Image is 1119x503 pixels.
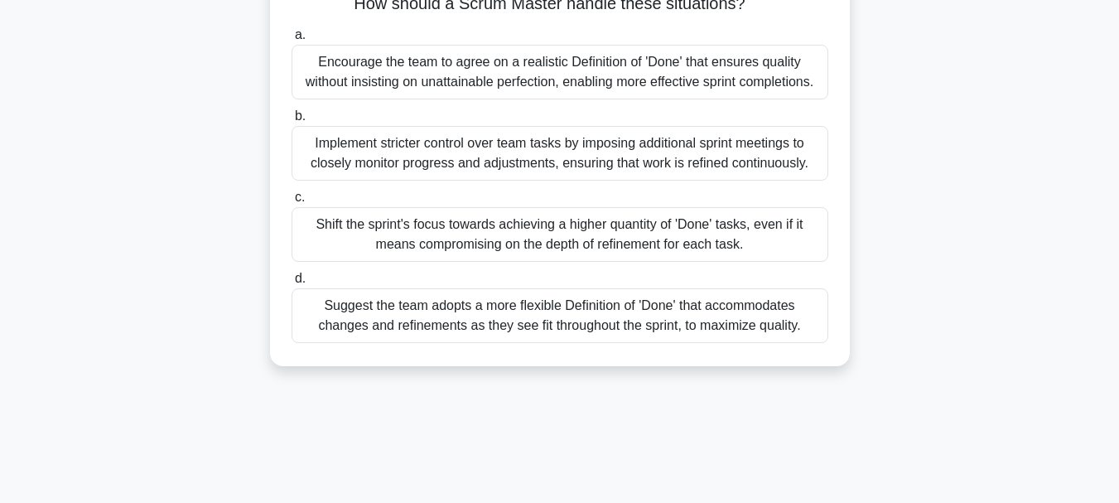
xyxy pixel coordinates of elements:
div: Suggest the team adopts a more flexible Definition of 'Done' that accommodates changes and refine... [292,288,828,343]
div: Shift the sprint's focus towards achieving a higher quantity of 'Done' tasks, even if it means co... [292,207,828,262]
div: Implement stricter control over team tasks by imposing additional sprint meetings to closely moni... [292,126,828,181]
span: d. [295,271,306,285]
span: c. [295,190,305,204]
span: b. [295,109,306,123]
span: a. [295,27,306,41]
div: Encourage the team to agree on a realistic Definition of 'Done' that ensures quality without insi... [292,45,828,99]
